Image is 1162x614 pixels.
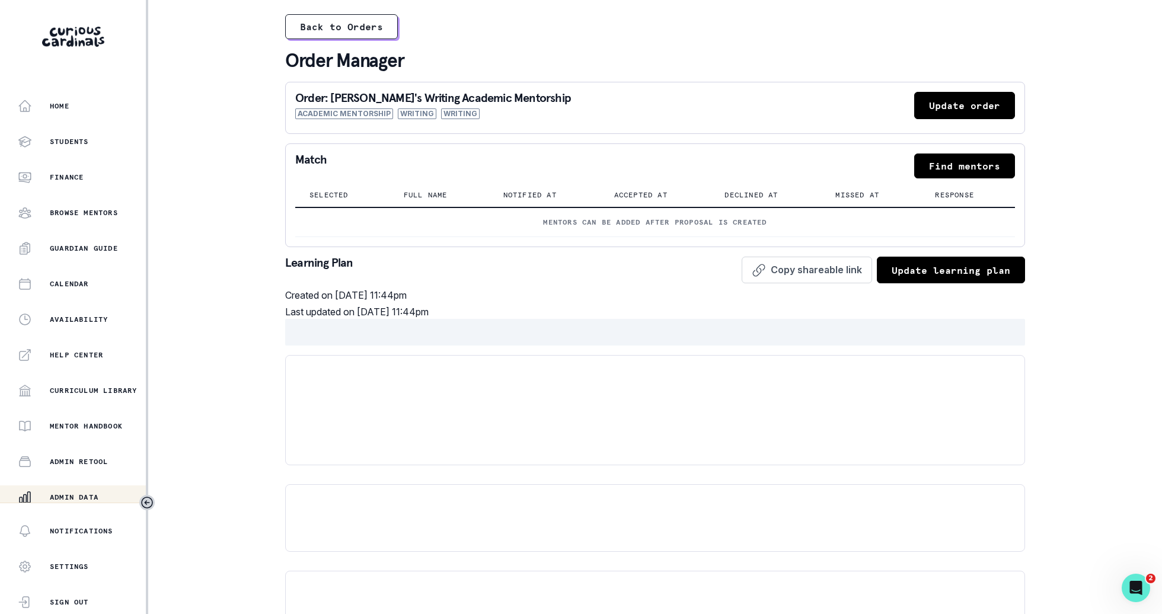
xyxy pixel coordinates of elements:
iframe: Intercom live chat [1122,574,1150,602]
p: Order Manager [285,49,1025,72]
span: Writing [398,108,436,119]
button: Copy shareable link [742,257,872,283]
img: Curious Cardinals Logo [42,27,104,47]
span: Academic Mentorship [295,108,393,119]
p: Selected [309,190,349,200]
p: Settings [50,562,89,571]
p: Match [295,153,327,178]
p: Mentor Handbook [50,421,123,431]
p: Notified at [503,190,557,200]
button: Back to Orders [285,14,398,39]
p: Finance [50,172,84,182]
p: Order: [PERSON_NAME]'s Writing Academic Mentorship [295,92,571,104]
span: 2 [1146,574,1155,583]
p: Availability [50,315,108,324]
p: Accepted at [614,190,668,200]
button: Toggle sidebar [139,495,155,510]
p: Students [50,137,89,146]
p: Declined at [724,190,778,200]
button: Update order [914,92,1015,119]
button: Update learning plan [877,257,1025,283]
p: Admin Retool [50,457,108,466]
p: Guardian Guide [50,244,118,253]
p: Created on [DATE] 11:44pm [285,288,1025,302]
p: Full name [404,190,448,200]
p: Missed at [835,190,879,200]
p: Learning Plan [285,257,353,283]
p: Sign Out [50,597,89,607]
p: Help Center [50,350,103,360]
p: Last updated on [DATE] 11:44pm [285,305,1025,319]
p: Mentors can be added after proposal is created [309,218,1001,227]
span: Writing [441,108,480,119]
p: Browse Mentors [50,208,118,218]
p: Curriculum Library [50,386,138,395]
p: Notifications [50,526,113,536]
p: Response [935,190,974,200]
p: Home [50,101,69,111]
button: Find mentors [914,153,1015,178]
p: Admin Data [50,493,98,502]
p: Calendar [50,279,89,289]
